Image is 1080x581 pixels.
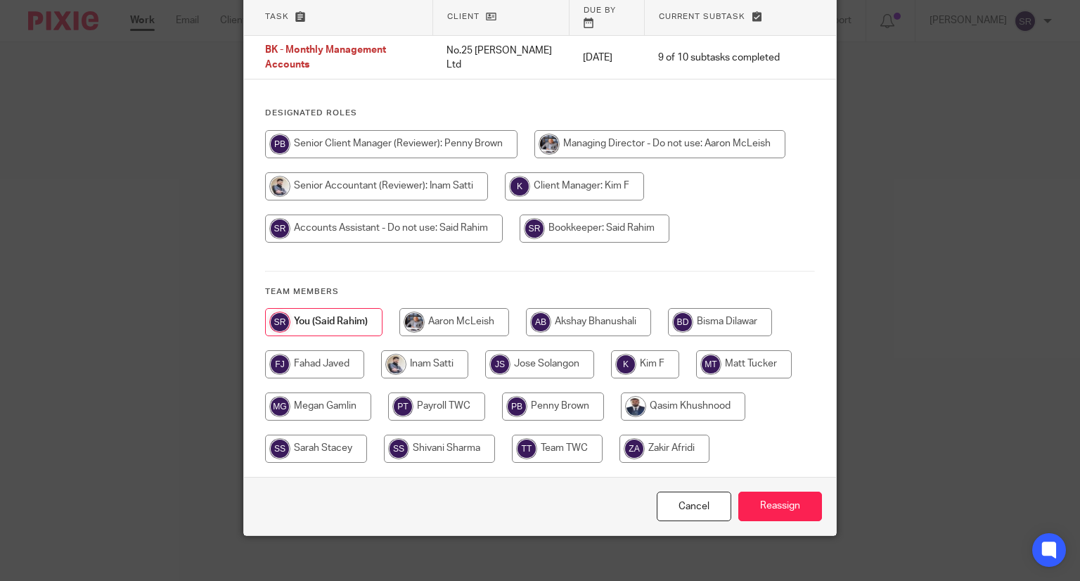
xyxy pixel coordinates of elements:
h4: Designated Roles [265,108,816,119]
span: Task [265,13,289,20]
a: Close this dialog window [657,492,731,522]
h4: Team members [265,286,816,298]
span: Client [447,13,480,20]
span: BK - Monthly Management Accounts [265,46,386,70]
span: Due by [584,6,616,14]
td: 9 of 10 subtasks completed [644,36,794,79]
p: No.25 [PERSON_NAME] Ltd [446,44,555,72]
span: Current subtask [659,13,745,20]
p: [DATE] [583,51,630,65]
input: Reassign [738,492,822,522]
